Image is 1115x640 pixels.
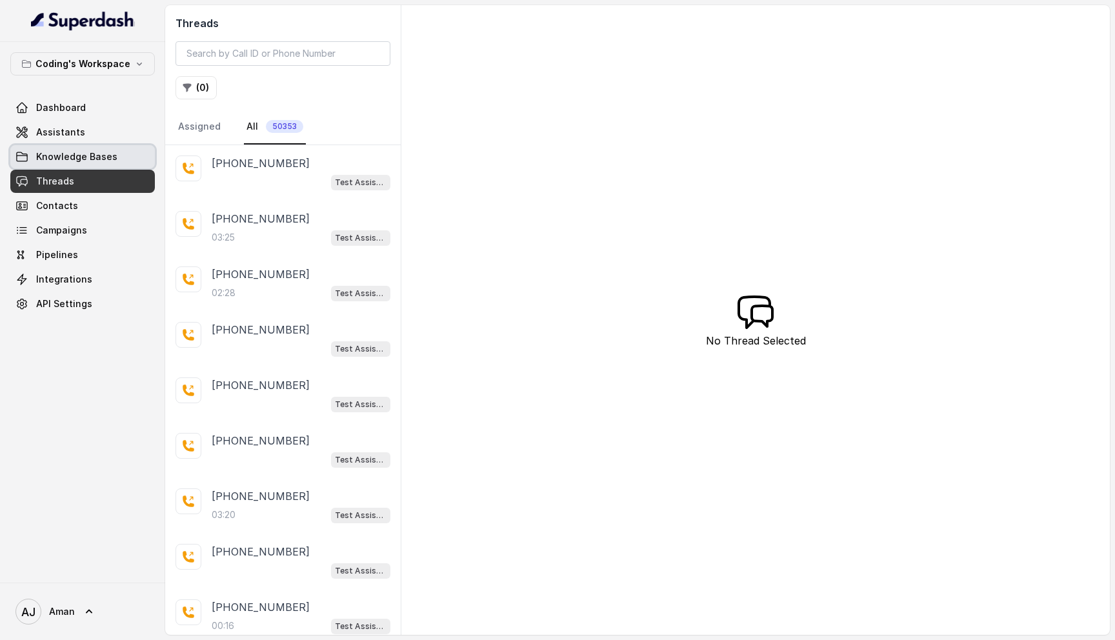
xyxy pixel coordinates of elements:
[212,619,234,632] p: 00:16
[31,10,135,31] img: light.svg
[335,565,387,577] p: Test Assistant-3
[36,126,85,139] span: Assistants
[36,199,78,212] span: Contacts
[36,175,74,188] span: Threads
[36,248,78,261] span: Pipelines
[335,620,387,633] p: Test Assistant-3
[49,605,75,618] span: Aman
[10,292,155,315] a: API Settings
[335,176,387,189] p: Test Assistant-3
[10,170,155,193] a: Threads
[10,52,155,75] button: Coding's Workspace
[36,224,87,237] span: Campaigns
[212,508,236,521] p: 03:20
[176,110,223,145] a: Assigned
[176,15,390,31] h2: Threads
[10,219,155,242] a: Campaigns
[36,150,117,163] span: Knowledge Bases
[35,56,130,72] p: Coding's Workspace
[212,377,310,393] p: [PHONE_NUMBER]
[10,243,155,266] a: Pipelines
[21,605,35,619] text: AJ
[212,433,310,448] p: [PHONE_NUMBER]
[335,343,387,355] p: Test Assistant-3
[212,211,310,226] p: [PHONE_NUMBER]
[212,155,310,171] p: [PHONE_NUMBER]
[10,594,155,630] a: Aman
[176,110,390,145] nav: Tabs
[244,110,306,145] a: All50353
[335,509,387,522] p: Test Assistant-3
[335,398,387,411] p: Test Assistant-3
[335,287,387,300] p: Test Assistant-3
[36,297,92,310] span: API Settings
[335,454,387,466] p: Test Assistant-3
[10,121,155,144] a: Assistants
[212,322,310,337] p: [PHONE_NUMBER]
[212,544,310,559] p: [PHONE_NUMBER]
[212,488,310,504] p: [PHONE_NUMBER]
[36,273,92,286] span: Integrations
[212,231,235,244] p: 03:25
[706,333,806,348] p: No Thread Selected
[176,41,390,66] input: Search by Call ID or Phone Number
[10,145,155,168] a: Knowledge Bases
[10,194,155,217] a: Contacts
[212,266,310,282] p: [PHONE_NUMBER]
[36,101,86,114] span: Dashboard
[10,268,155,291] a: Integrations
[212,599,310,615] p: [PHONE_NUMBER]
[335,232,387,245] p: Test Assistant-3
[10,96,155,119] a: Dashboard
[176,76,217,99] button: (0)
[212,286,236,299] p: 02:28
[266,120,303,133] span: 50353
